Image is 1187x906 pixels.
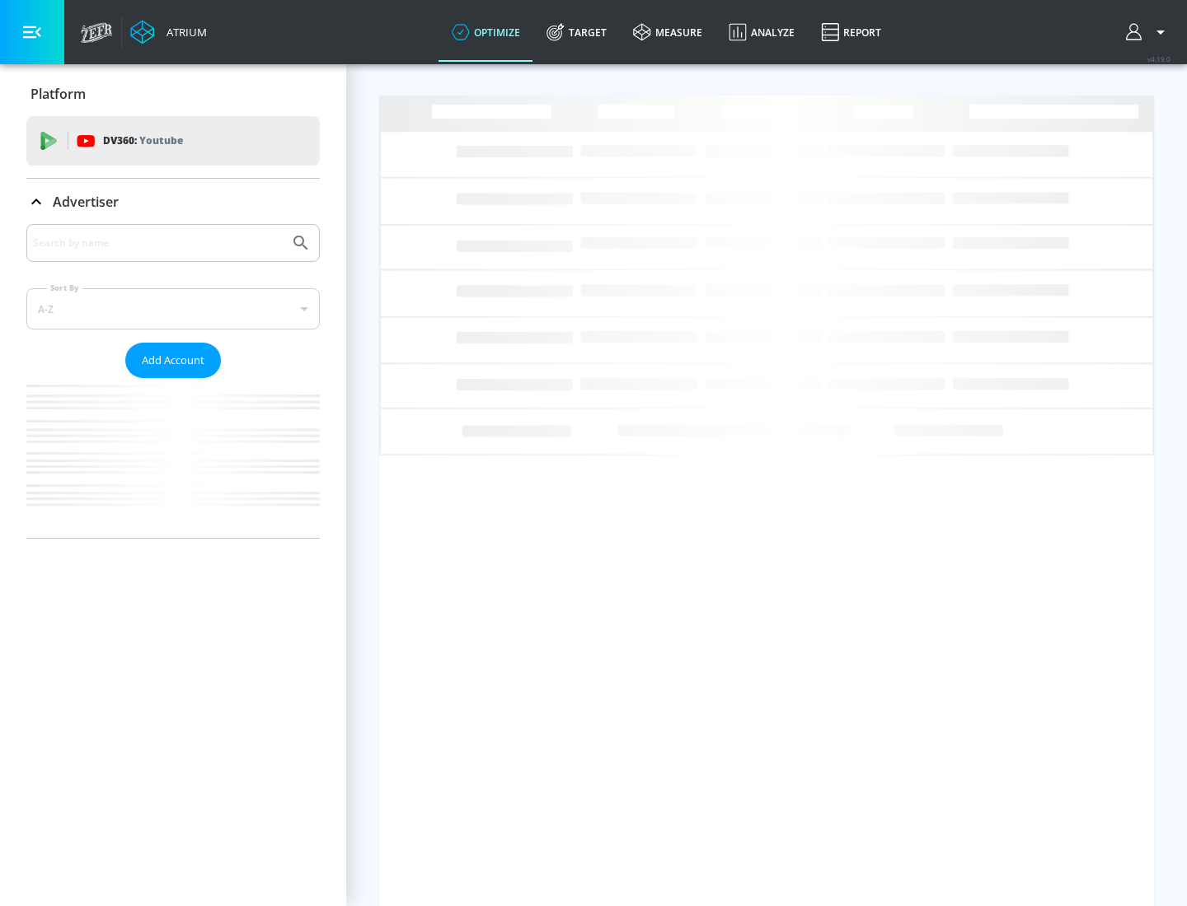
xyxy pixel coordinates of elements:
div: Advertiser [26,224,320,538]
a: Report [808,2,894,62]
p: Youtube [139,132,183,149]
nav: list of Advertiser [26,378,320,538]
a: measure [620,2,715,62]
p: DV360: [103,132,183,150]
p: Advertiser [53,193,119,211]
button: Add Account [125,343,221,378]
div: Platform [26,71,320,117]
span: v 4.19.0 [1147,54,1171,63]
p: Platform [30,85,86,103]
div: Atrium [160,25,207,40]
input: Search by name [33,232,283,254]
label: Sort By [47,283,82,293]
div: A-Z [26,288,320,329]
span: Add Account [142,351,204,370]
div: Advertiser [26,179,320,225]
a: optimize [439,2,533,62]
div: DV360: Youtube [26,116,320,166]
a: Atrium [130,20,207,44]
a: Target [533,2,620,62]
a: Analyze [715,2,808,62]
